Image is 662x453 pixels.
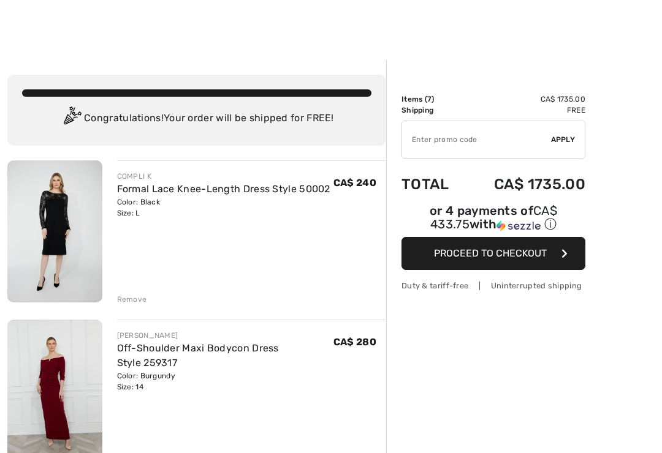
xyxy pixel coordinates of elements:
div: [PERSON_NAME] [117,330,333,341]
div: or 4 payments of with [401,205,585,233]
span: CA$ 240 [333,177,376,189]
td: Items ( ) [401,94,464,105]
button: Proceed to Checkout [401,237,585,270]
td: Free [464,105,585,116]
div: Color: Burgundy Size: 14 [117,370,333,392]
a: Off-Shoulder Maxi Bodycon Dress Style 259317 [117,342,279,369]
img: Congratulation2.svg [59,107,84,131]
input: Promo code [402,121,551,158]
div: or 4 payments ofCA$ 433.75withSezzle Click to learn more about Sezzle [401,205,585,237]
div: Duty & tariff-free | Uninterrupted shipping [401,280,585,291]
div: COMPLI K [117,171,330,182]
span: CA$ 433.75 [430,203,557,231]
span: CA$ 280 [333,336,376,348]
td: CA$ 1735.00 [464,163,585,205]
div: Color: Black Size: L [117,197,330,219]
a: Formal Lace Knee-Length Dress Style 50002 [117,183,330,195]
td: Shipping [401,105,464,116]
div: Remove [117,294,147,305]
span: Proceed to Checkout [434,247,547,259]
img: Sezzle [496,220,541,231]
span: 7 [427,95,432,103]
td: Total [401,163,464,205]
div: Congratulations! Your order will be shipped for FREE! [22,107,371,131]
td: CA$ 1735.00 [464,94,585,105]
span: Apply [551,134,576,145]
img: Formal Lace Knee-Length Dress Style 50002 [7,160,102,302]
